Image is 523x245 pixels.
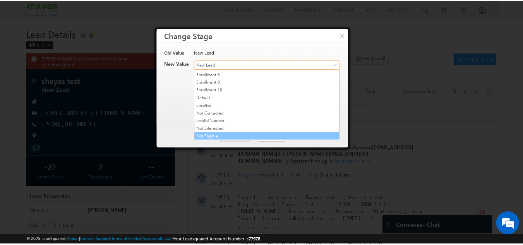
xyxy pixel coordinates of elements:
[8,30,33,37] div: [DATE]
[50,45,228,58] span: System([EMAIL_ADDRESS][DOMAIN_NAME])
[197,133,343,140] a: Not Eligible
[24,150,47,157] span: 06:12 PM
[144,237,173,242] a: Acceptable Use
[50,51,182,65] span: [PERSON_NAME]([EMAIL_ADDRESS][DOMAIN_NAME])
[50,72,162,79] span: modified by
[24,53,47,60] span: 06:14 PM
[292,156,301,165] span: -10
[197,125,343,132] a: Not Interested
[39,6,97,18] div: All Selected
[24,45,41,51] span: [DATE]
[24,141,41,148] span: [DATE]
[50,187,195,194] span: Sent email with subject
[50,72,75,79] span: Program
[8,6,34,17] span: Activity Type
[251,237,263,243] span: 77978
[133,9,149,15] div: All Time
[10,72,141,183] textarea: Type your message and hit 'Enter'
[50,96,271,158] span: Email Address Bounced (Notified Rejected(EmailId : [EMAIL_ADDRESS][DOMAIN_NAME],Reason : Bounced ...
[50,187,278,208] div: by System<[EMAIL_ADDRESS][DOMAIN_NAME]>.
[105,190,141,200] em: Start Chat
[41,9,63,15] div: All Selected
[292,110,301,120] span: -10
[113,237,143,242] a: Terms of Service
[24,105,47,111] span: 06:12 PM
[166,28,352,42] h3: Change Stage
[197,86,343,93] a: Enrollment 10
[104,58,121,65] span: System
[197,61,317,68] span: New Lead
[197,79,343,86] a: Enrollment 9
[134,72,162,79] strong: System
[13,41,33,51] img: d_60004797649_company_0_60004797649
[166,60,192,71] div: New Value
[127,4,146,22] div: Minimize live chat window
[197,117,343,124] a: Invalid Number
[147,58,185,65] span: Automation
[81,237,111,242] a: Contact Support
[24,196,47,203] span: 06:12 PM
[197,102,343,109] a: Enrolled
[197,71,343,78] a: Enrollment 8
[196,49,343,60] div: New Lead
[24,215,41,222] span: [DATE]
[196,69,343,140] ul: New Lead
[24,96,41,103] span: [DATE]
[69,237,80,242] a: About
[197,110,343,117] a: Not Contacted
[117,6,127,17] span: Time
[50,187,271,207] span: Welcome to the Executive MTech in VLSI Design - Your Journey Begins Now!
[24,224,47,231] span: 06:12 PM
[50,45,228,65] span: Contact Owner changed from to by through .
[166,49,192,60] div: Old Value
[197,94,343,101] a: Default
[50,171,91,180] span: View more
[24,72,41,79] span: [DATE]
[68,187,106,194] span: Automation
[26,236,263,244] span: © 2025 LeadSquared | | | | |
[175,237,263,243] span: Your Leadsquared Account Number is
[50,141,271,204] span: Email Address Bounced (Notified Rejected(EmailId : [EMAIL_ADDRESS][DOMAIN_NAME],Reason : Bounced ...
[24,187,41,194] span: [DATE]
[24,81,47,88] span: 06:13 PM
[196,60,343,69] a: New Lead
[50,215,278,242] span: Notified Rejected(EmailId : [EMAIL_ADDRESS][DOMAIN_NAME],Reason : Bounced Address) by EmailServic...
[50,126,91,134] span: View more
[340,28,352,42] button: ×
[40,41,130,51] div: Chat with us now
